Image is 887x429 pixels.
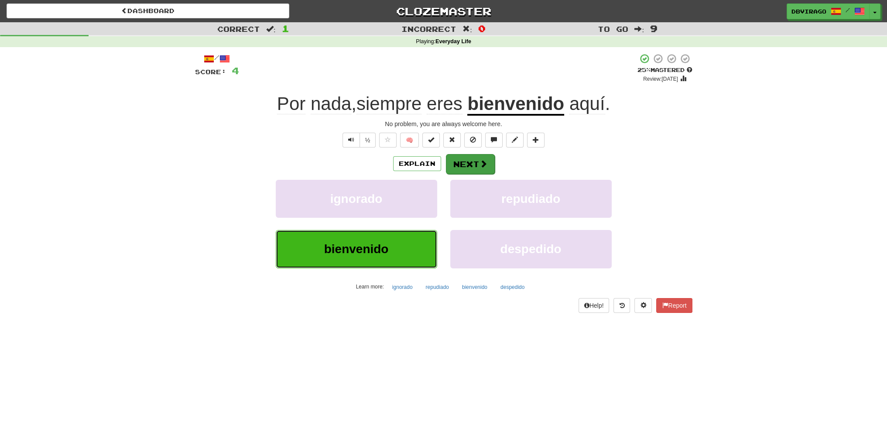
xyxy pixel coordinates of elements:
button: despedido [496,281,529,294]
button: repudiado [421,281,454,294]
span: , [277,93,468,114]
button: Add to collection (alt+a) [527,133,545,148]
span: To go [598,24,628,33]
div: Text-to-speech controls [341,133,376,148]
span: 9 [650,23,658,34]
span: siempre [356,93,421,114]
a: dbvirago / [787,3,870,19]
button: Next [446,154,495,174]
span: repudiado [501,192,560,206]
button: bienvenido [276,230,437,268]
button: Round history (alt+y) [613,298,630,313]
span: . [564,93,610,114]
span: bienvenido [324,242,389,256]
button: Report [656,298,692,313]
button: Play sentence audio (ctl+space) [342,133,360,148]
span: Correct [217,24,260,33]
button: Edit sentence (alt+d) [506,133,524,148]
button: Favorite sentence (alt+f) [379,133,397,148]
button: Help! [579,298,610,313]
span: eres [427,93,462,114]
button: Ignore sentence (alt+i) [464,133,482,148]
button: Set this sentence to 100% Mastered (alt+m) [422,133,440,148]
a: Clozemaster [302,3,585,19]
small: Review: [DATE] [643,76,678,82]
button: repudiado [450,180,612,218]
div: Mastered [637,66,692,74]
span: ignorado [330,192,383,206]
span: / [846,7,850,13]
span: despedido [500,242,561,256]
span: : [462,25,472,33]
button: 🧠 [400,133,419,148]
small: Learn more: [356,284,384,290]
span: Incorrect [401,24,456,33]
span: : [634,25,644,33]
span: dbvirago [791,7,826,15]
div: / [195,53,239,64]
a: Dashboard [7,3,289,18]
span: 0 [478,23,486,34]
span: nada [311,93,351,114]
button: Discuss sentence (alt+u) [485,133,503,148]
button: Explain [393,156,441,171]
button: bienvenido [457,281,492,294]
button: Reset to 0% Mastered (alt+r) [443,133,461,148]
span: Score: [195,68,226,76]
button: ignorado [276,180,437,218]
span: 1 [282,23,289,34]
strong: Everyday Life [435,38,471,45]
span: 4 [232,65,239,76]
span: 25 % [637,66,651,73]
button: ignorado [387,281,418,294]
button: despedido [450,230,612,268]
u: bienvenido [467,93,564,116]
div: No problem, you are always welcome here. [195,120,692,128]
span: : [266,25,276,33]
span: Por [277,93,305,114]
button: ½ [360,133,376,148]
span: aquí [569,93,605,114]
